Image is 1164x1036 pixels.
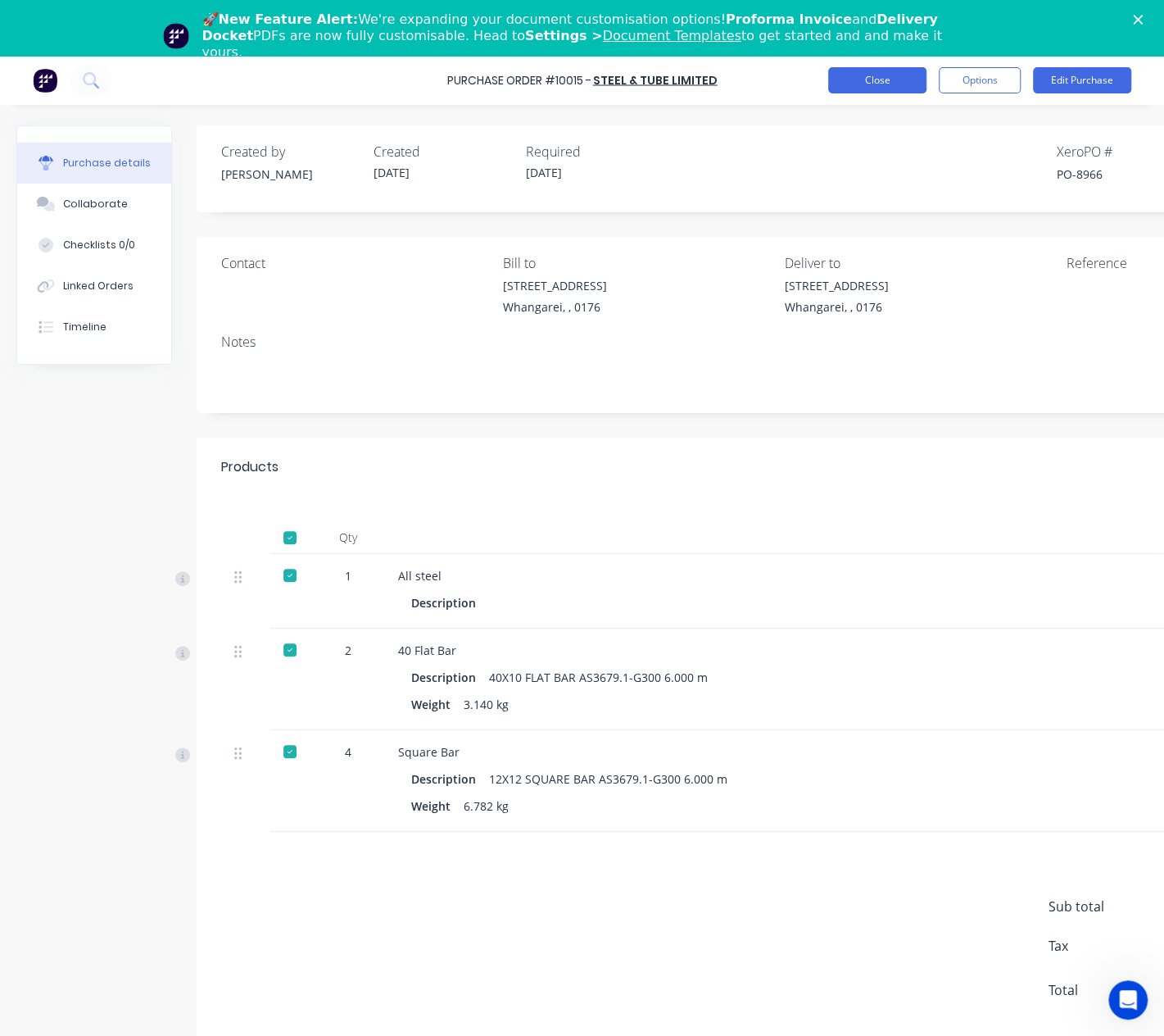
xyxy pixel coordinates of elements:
div: Contact [221,253,491,273]
div: Deliver to [785,253,1054,273]
div: [PERSON_NAME] [221,166,360,183]
div: Close [1133,15,1149,25]
div: Products [221,457,279,477]
div: 2 [324,642,372,659]
div: Linked Orders [63,279,134,293]
div: Checklists 0/0 [63,238,135,252]
div: 6.782 kg [464,794,509,818]
b: Proforma Invoice [726,11,852,27]
div: 🚀 We're expanding your document customisation options! and PDFs are now fully customisable. Head ... [202,11,976,61]
div: 1 [324,567,372,584]
button: Checklists 0/0 [17,225,171,266]
div: Weight [411,693,464,716]
button: Close [828,67,926,93]
div: [STREET_ADDRESS] [503,277,607,294]
div: [STREET_ADDRESS] [785,277,889,294]
a: Steel & Tube Limited [593,72,718,89]
div: 12X12 SQUARE BAR AS3679.1-G300 6.000 m [489,767,727,791]
div: Description [411,767,489,791]
a: Document Templates [602,28,741,43]
div: Timeline [63,320,106,334]
div: Whangarei, , 0176 [785,298,889,316]
div: Purchase Order #10015 - [447,72,591,89]
button: Edit Purchase [1033,67,1131,93]
div: Purchase details [63,156,151,170]
div: 3.140 kg [464,693,509,716]
b: Delivery Docket [202,11,938,43]
div: 40X10 FLAT BAR AS3679.1-G300 6.000 m [489,666,708,689]
div: 4 [324,743,372,761]
button: Purchase details [17,143,171,184]
div: Created [374,142,513,161]
b: New Feature Alert: [219,11,359,27]
div: Bill to [503,253,772,273]
button: Options [939,67,1021,93]
iframe: Intercom live chat [1108,980,1148,1020]
button: Collaborate [17,184,171,225]
div: Whangarei, , 0176 [503,298,607,316]
button: Timeline [17,307,171,348]
button: Linked Orders [17,266,171,307]
div: Description [411,666,489,689]
img: Profile image for Team [163,23,189,49]
b: Settings > [525,28,741,43]
div: Collaborate [63,197,128,211]
img: Factory [33,68,57,93]
div: Created by [221,142,360,161]
div: Weight [411,794,464,818]
div: Description [411,591,489,615]
div: Qty [311,521,385,554]
div: Required [526,142,665,161]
